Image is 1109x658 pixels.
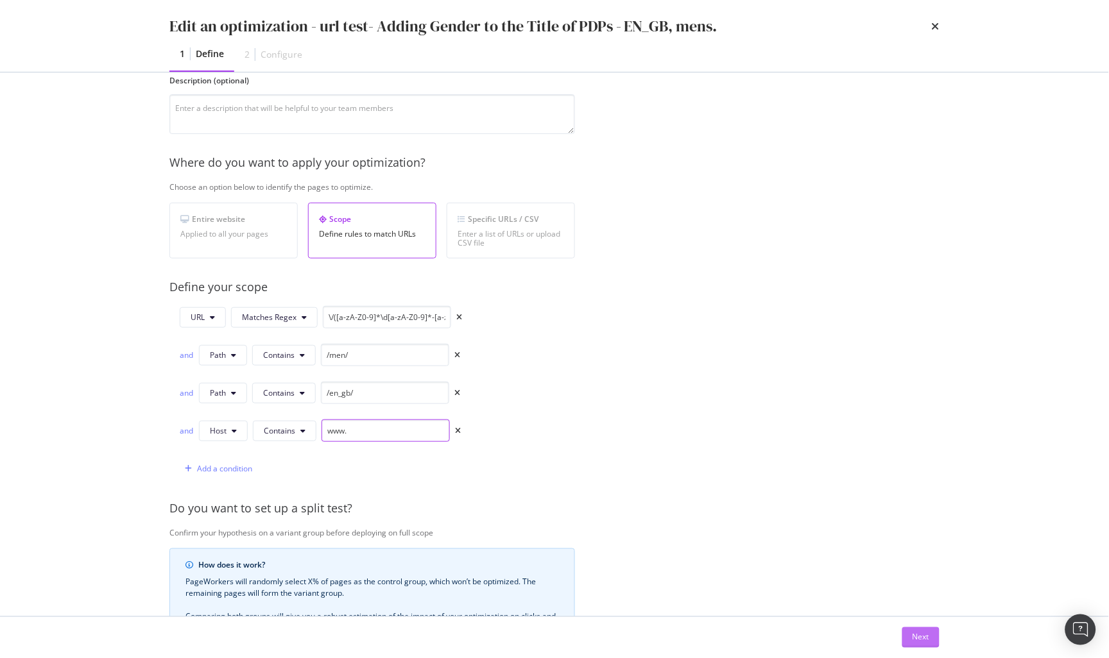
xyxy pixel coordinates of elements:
[456,314,462,321] div: times
[169,279,1003,296] div: Define your scope
[169,15,718,37] div: Edit an optimization - url test- Adding Gender to the Title of PDPs - EN_GB, mens.
[169,181,1003,192] div: Choose an option below to identify the pages to optimize.
[169,500,1003,517] div: Do you want to set up a split test?
[197,463,252,474] div: Add a condition
[180,47,185,60] div: 1
[196,47,224,60] div: Define
[932,15,940,37] div: times
[253,421,316,441] button: Contains
[454,351,460,359] div: times
[199,345,247,366] button: Path
[261,48,302,61] div: Configure
[264,425,295,436] span: Contains
[913,632,929,643] div: Next
[455,427,461,435] div: times
[169,155,1003,171] div: Where do you want to apply your optimization?
[454,389,460,397] div: times
[185,576,559,634] div: PageWorkers will randomly select X% of pages as the control group, which won’t be optimized. The ...
[199,383,247,403] button: Path
[242,312,297,323] span: Matches Regex
[231,307,318,328] button: Matches Regex
[180,307,226,328] button: URL
[198,559,559,571] div: How does it work?
[263,350,295,360] span: Contains
[458,230,564,248] div: Enter a list of URLs or upload CSV file
[319,230,426,239] div: Define rules to match URLs
[252,345,316,366] button: Contains
[180,459,252,479] button: Add a condition
[180,425,194,436] div: and
[263,387,295,398] span: Contains
[252,383,316,403] button: Contains
[169,527,1003,538] div: Confirm your hypothesis on a variant group before deploying on full scope
[210,350,226,360] span: Path
[169,75,575,86] label: Description (optional)
[180,230,287,239] div: Applied to all your pages
[169,548,575,645] div: info banner
[180,214,287,224] div: Entire website
[245,48,250,61] div: 2
[191,312,205,323] span: URL
[180,387,194,398] div: and
[1065,614,1096,645] div: Open Intercom Messenger
[180,350,194,360] div: and
[458,214,564,224] div: Specific URLs / CSV
[199,421,248,441] button: Host
[210,425,227,436] span: Host
[902,627,940,648] button: Next
[319,214,426,224] div: Scope
[210,387,226,398] span: Path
